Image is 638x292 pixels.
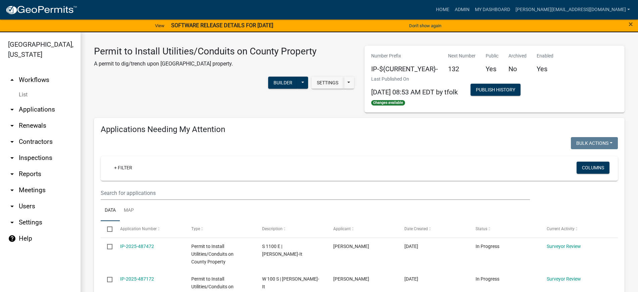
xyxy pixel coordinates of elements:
[120,244,154,249] a: IP-2025-487472
[311,77,344,89] button: Settings
[577,162,609,174] button: Columns
[101,186,530,200] input: Search for applications
[8,76,16,84] i: arrow_drop_up
[171,22,273,29] strong: SOFTWARE RELEASE DETAILS FOR [DATE]
[94,60,316,68] p: A permit to dig/trench upon [GEOGRAPHIC_DATA] property.
[486,52,498,59] p: Public
[404,276,418,282] span: 10/02/2025
[327,221,398,237] datatable-header-cell: Applicant
[191,244,234,264] span: Permit to Install Utilities/Conduits on County Property
[448,65,476,73] h5: 132
[398,221,469,237] datatable-header-cell: Date Created
[94,46,316,57] h3: Permit to Install Utilities/Conduits on County Property
[547,276,581,282] a: Surveyor Review
[268,77,298,89] button: Builder
[333,226,351,231] span: Applicant
[471,87,521,93] wm-modal-confirm: Workflow Publish History
[8,218,16,226] i: arrow_drop_down
[113,221,185,237] datatable-header-cell: Application Number
[101,125,618,134] h4: Applications Needing My Attention
[333,276,369,282] span: Justin Suhre
[476,226,487,231] span: Status
[537,52,553,59] p: Enabled
[452,3,472,16] a: Admin
[109,162,138,174] a: + Filter
[371,76,458,83] p: Last Published On
[571,137,618,149] button: Bulk Actions
[472,3,513,16] a: My Dashboard
[371,65,438,73] h5: IP-${CURRENT_YEAR}-
[8,122,16,130] i: arrow_drop_down
[486,65,498,73] h5: Yes
[371,88,458,96] span: [DATE] 08:53 AM EDT by tfolk
[101,221,113,237] datatable-header-cell: Select
[8,235,16,243] i: help
[469,221,540,237] datatable-header-cell: Status
[404,226,428,231] span: Date Created
[471,84,521,96] button: Publish History
[371,100,405,106] span: Changes available
[547,226,575,231] span: Current Activity
[101,200,120,221] a: Data
[547,244,581,249] a: Surveyor Review
[262,276,319,289] span: W 100 S | Berry-It
[476,276,499,282] span: In Progress
[371,52,438,59] p: Number Prefix
[448,52,476,59] p: Next Number
[629,19,633,29] span: ×
[8,154,16,162] i: arrow_drop_down
[540,221,611,237] datatable-header-cell: Current Activity
[256,221,327,237] datatable-header-cell: Description
[262,244,302,257] span: S 1100 E | Berry-It
[508,65,527,73] h5: No
[8,186,16,194] i: arrow_drop_down
[120,276,154,282] a: IP-2025-487172
[333,244,369,249] span: Justin Suhre
[152,20,167,31] a: View
[120,200,138,221] a: Map
[476,244,499,249] span: In Progress
[433,3,452,16] a: Home
[8,202,16,210] i: arrow_drop_down
[513,3,633,16] a: [PERSON_NAME][EMAIL_ADDRESS][DOMAIN_NAME]
[8,138,16,146] i: arrow_drop_down
[262,226,283,231] span: Description
[406,20,444,31] button: Don't show again
[185,221,256,237] datatable-header-cell: Type
[8,170,16,178] i: arrow_drop_down
[120,226,157,231] span: Application Number
[404,244,418,249] span: 10/03/2025
[508,52,527,59] p: Archived
[8,106,16,114] i: arrow_drop_down
[629,20,633,28] button: Close
[537,65,553,73] h5: Yes
[191,226,200,231] span: Type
